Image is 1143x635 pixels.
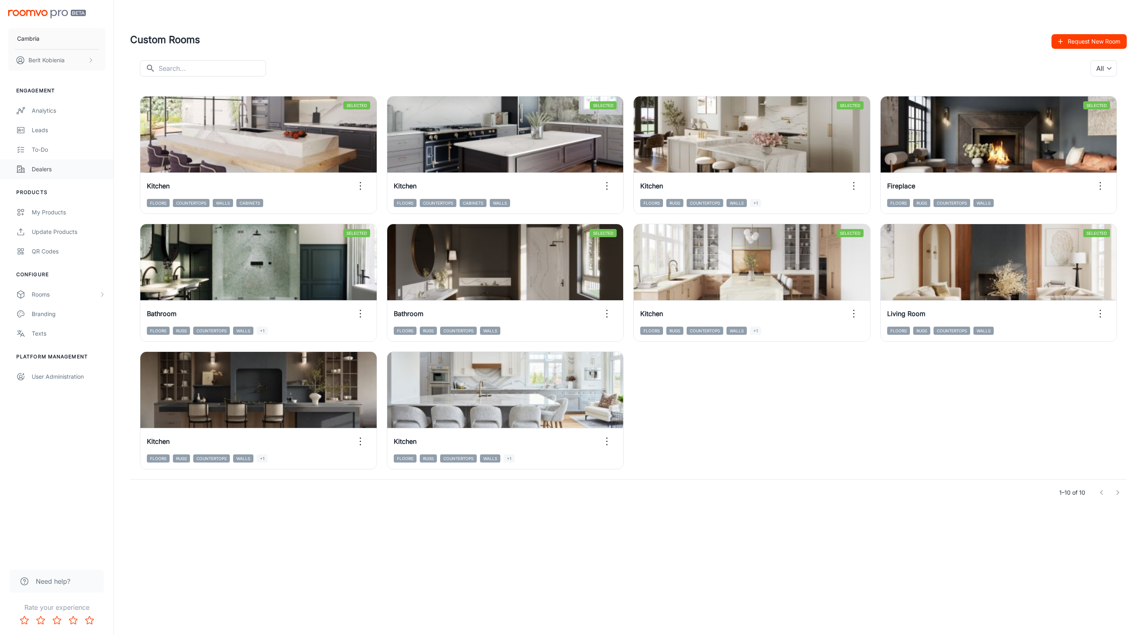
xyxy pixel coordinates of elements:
span: Rugs [173,327,190,335]
span: Floors [147,199,170,207]
span: Floors [147,327,170,335]
span: Floors [640,199,663,207]
span: Selected [1083,101,1110,109]
div: Rooms [32,290,99,299]
div: My Products [32,208,105,217]
h6: Kitchen [394,436,417,446]
span: +1 [750,327,761,335]
div: Dealers [32,165,105,174]
span: Selected [343,229,370,237]
span: Selected [590,101,617,109]
span: Countertops [687,327,723,335]
p: Cambria [17,34,39,43]
div: Texts [32,329,105,338]
div: Update Products [32,227,105,236]
span: Walls [726,199,747,207]
h6: Fireplace [887,181,915,191]
span: +1 [750,199,761,207]
span: Countertops [193,454,230,463]
span: Floors [147,454,170,463]
button: Request New Room [1051,34,1127,49]
h6: Bathroom [147,309,177,319]
div: Leads [32,126,105,135]
div: All [1091,60,1117,76]
input: Search... [159,60,266,76]
span: Countertops [420,199,456,207]
h6: Bathroom [394,309,423,319]
span: Rugs [666,199,683,207]
h6: Kitchen [640,181,663,191]
span: Countertops [440,454,477,463]
div: Branding [32,310,105,319]
h6: Living Room [887,309,925,319]
span: Selected [1083,229,1110,237]
button: Cambria [8,28,105,49]
div: Analytics [32,106,105,115]
h6: Kitchen [640,309,663,319]
span: +1 [257,454,268,463]
div: User Administration [32,372,105,381]
span: Walls [973,199,994,207]
span: Walls [233,454,253,463]
span: Walls [213,199,233,207]
span: +1 [504,454,515,463]
h6: Kitchen [394,181,417,191]
span: +1 [257,327,268,335]
span: Countertops [934,327,970,335]
span: Walls [480,454,500,463]
h6: Kitchen [147,181,170,191]
span: Rugs [173,454,190,463]
span: Walls [480,327,500,335]
span: Floors [887,327,910,335]
span: Rugs [913,327,930,335]
p: 1–10 of 10 [1059,488,1085,497]
span: Floors [887,199,910,207]
span: Walls [233,327,253,335]
span: Walls [973,327,994,335]
img: Roomvo PRO Beta [8,10,86,18]
button: Berit Kobienia [8,50,105,71]
span: Countertops [173,199,209,207]
span: Rugs [913,199,930,207]
span: Rugs [420,327,437,335]
span: Cabinets [236,199,263,207]
span: Rugs [420,454,437,463]
p: Berit Kobienia [28,56,65,65]
span: Floors [640,327,663,335]
span: Selected [837,101,864,109]
h6: Kitchen [147,436,170,446]
span: Countertops [193,327,230,335]
span: Floors [394,454,417,463]
span: Selected [837,229,864,237]
span: Selected [590,229,617,237]
span: Selected [343,101,370,109]
span: Cabinets [460,199,486,207]
h4: Custom Rooms [130,33,1051,47]
span: Countertops [687,199,723,207]
div: To-do [32,145,105,154]
span: Countertops [934,199,970,207]
span: Countertops [440,327,477,335]
span: Rugs [666,327,683,335]
span: Walls [490,199,510,207]
div: QR Codes [32,247,105,256]
span: Walls [726,327,747,335]
span: Floors [394,327,417,335]
span: Floors [394,199,417,207]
